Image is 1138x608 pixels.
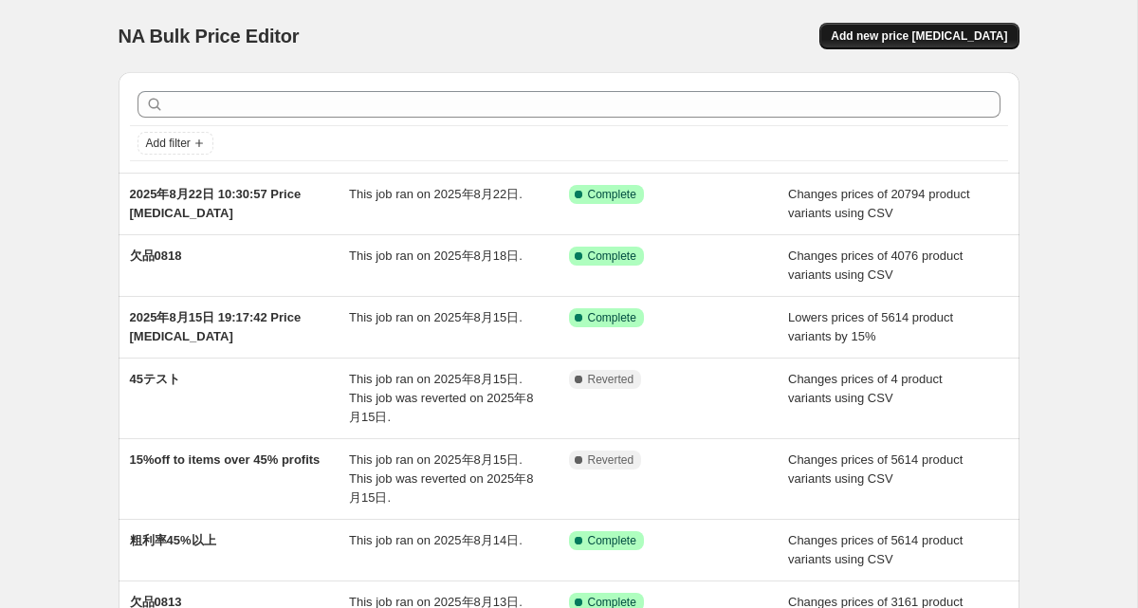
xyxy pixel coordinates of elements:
[130,372,180,386] span: 45テスト
[349,533,523,547] span: This job ran on 2025年8月14日.
[138,132,213,155] button: Add filter
[349,310,523,324] span: This job ran on 2025年8月15日.
[588,533,636,548] span: Complete
[588,452,634,468] span: Reverted
[788,310,953,343] span: Lowers prices of 5614 product variants by 15%
[349,249,523,263] span: This job ran on 2025年8月18日.
[788,372,943,405] span: Changes prices of 4 product variants using CSV
[788,187,970,220] span: Changes prices of 20794 product variants using CSV
[119,26,300,46] span: NA Bulk Price Editor
[130,310,302,343] span: 2025年8月15日 19:17:42 Price [MEDICAL_DATA]
[588,187,636,202] span: Complete
[130,187,302,220] span: 2025年8月22日 10:30:57 Price [MEDICAL_DATA]
[349,452,533,505] span: This job ran on 2025年8月15日. This job was reverted on 2025年8月15日.
[588,310,636,325] span: Complete
[788,452,963,486] span: Changes prices of 5614 product variants using CSV
[349,187,523,201] span: This job ran on 2025年8月22日.
[788,533,963,566] span: Changes prices of 5614 product variants using CSV
[146,136,191,151] span: Add filter
[130,249,182,263] span: 欠品0818
[788,249,963,282] span: Changes prices of 4076 product variants using CSV
[831,28,1007,44] span: Add new price [MEDICAL_DATA]
[130,533,216,547] span: 粗利率45%以上
[349,372,533,424] span: This job ran on 2025年8月15日. This job was reverted on 2025年8月15日.
[130,452,321,467] span: 15%off to items over 45% profits
[588,249,636,264] span: Complete
[588,372,634,387] span: Reverted
[819,23,1019,49] button: Add new price [MEDICAL_DATA]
